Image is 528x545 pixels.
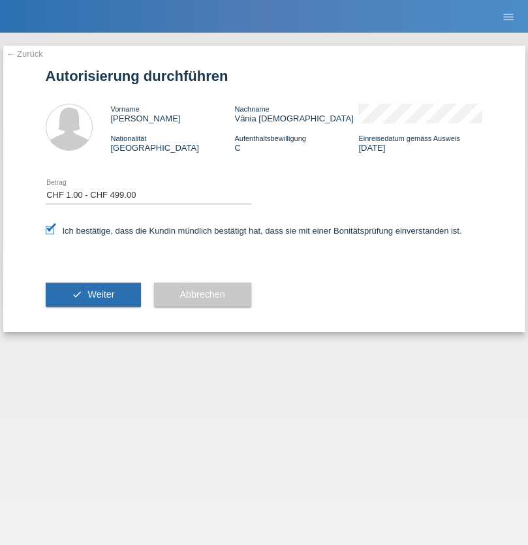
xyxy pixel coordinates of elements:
[154,283,251,307] button: Abbrechen
[46,226,462,236] label: Ich bestätige, dass die Kundin mündlich bestätigt hat, dass sie mit einer Bonitätsprüfung einvers...
[358,134,459,142] span: Einreisedatum gemäss Ausweis
[111,104,235,123] div: [PERSON_NAME]
[234,104,358,123] div: Vânia [DEMOGRAPHIC_DATA]
[234,133,358,153] div: C
[502,10,515,23] i: menu
[72,289,82,300] i: check
[7,49,43,59] a: ← Zurück
[180,289,225,300] span: Abbrechen
[111,133,235,153] div: [GEOGRAPHIC_DATA]
[234,105,269,113] span: Nachname
[46,283,141,307] button: check Weiter
[46,68,483,84] h1: Autorisierung durchführen
[111,134,147,142] span: Nationalität
[111,105,140,113] span: Vorname
[87,289,114,300] span: Weiter
[495,12,521,20] a: menu
[234,134,305,142] span: Aufenthaltsbewilligung
[358,133,482,153] div: [DATE]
